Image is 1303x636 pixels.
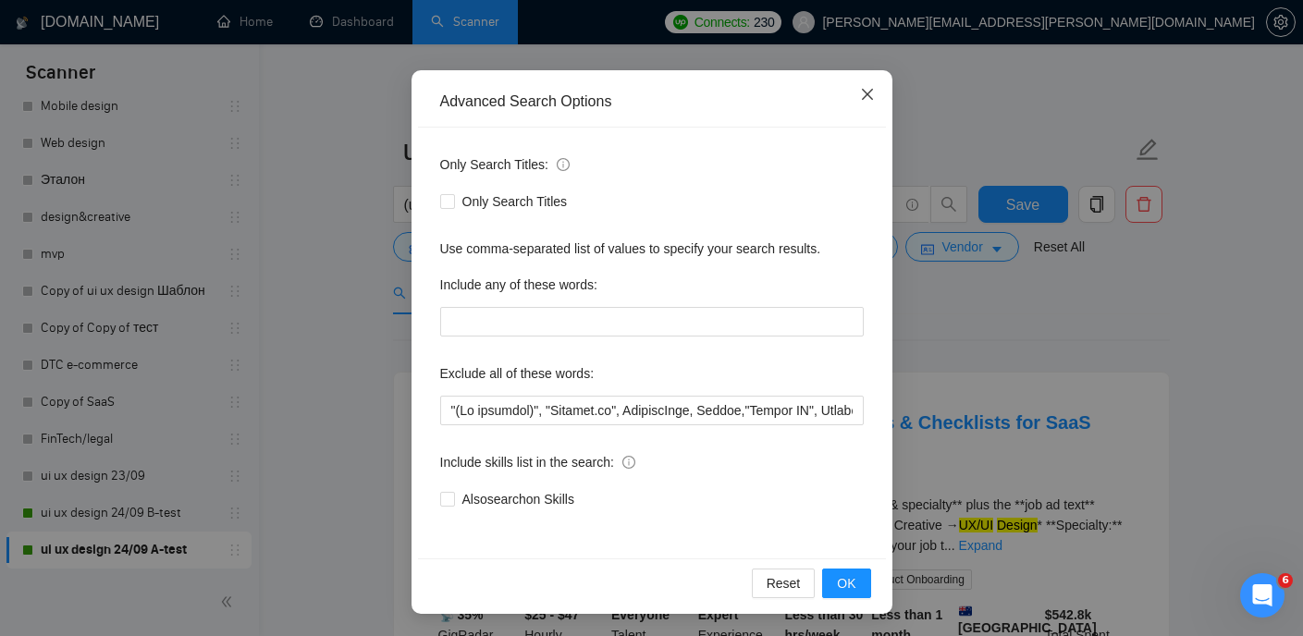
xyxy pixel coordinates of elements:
[455,191,575,212] span: Only Search Titles
[440,452,635,472] span: Include skills list in the search:
[455,489,582,509] span: Also search on Skills
[842,70,892,120] button: Close
[440,359,595,388] label: Exclude all of these words:
[1278,573,1293,588] span: 6
[837,573,855,593] span: OK
[767,573,801,593] span: Reset
[557,158,570,171] span: info-circle
[860,87,875,102] span: close
[440,238,864,259] div: Use comma-separated list of values to specify your search results.
[622,456,635,469] span: info-circle
[440,92,864,112] div: Advanced Search Options
[440,154,570,175] span: Only Search Titles:
[440,270,597,300] label: Include any of these words:
[1240,573,1285,618] iframe: Intercom live chat
[822,569,870,598] button: OK
[752,569,816,598] button: Reset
